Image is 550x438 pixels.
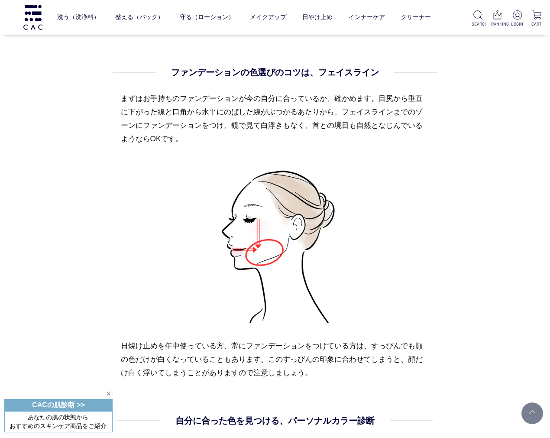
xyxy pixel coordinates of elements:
[349,6,385,28] a: インナーケア
[57,6,100,28] a: 洗う（洗浄料）
[121,92,430,159] p: まずはお手持ちのファンデーションが今の自分に合っているか、確かめます。目尻から垂直に下がった線と口角から水平にのばした線がぶつかるあたりから、フェイスラインまでのゾーンにファンデーションをつけ、...
[472,21,484,27] p: SEARCH
[115,6,164,28] a: 整える（パック）
[22,5,44,29] img: logo
[491,10,504,27] a: RANKING
[531,10,543,27] a: CART
[294,32,312,39] a: リップ
[180,6,234,28] a: 守る（ローション）
[121,339,430,380] p: 日焼け止めを年中使っている方、常にファンデーションをつけている方は、すっぴんでも顔の色だけが白くなっていることもあります。このすっぴんの印象に合わせてしまうと、顔だけ白く浮いてしまうことがありま...
[176,32,194,39] a: ベース
[236,32,279,39] a: フェイスカラー
[511,10,524,27] a: LOGIN
[302,6,333,28] a: 日やけ止め
[182,159,368,326] img: ファンデーションの色選びのコツは、フェイスライン
[472,10,484,27] a: SEARCH
[250,6,286,28] a: メイクアップ
[401,6,431,28] a: クリーナー
[491,21,504,27] p: RANKING
[511,21,524,27] p: LOGIN
[531,21,543,27] p: CART
[175,414,375,427] h4: 自分に合った色を見つける、パーソナルカラー診断
[209,32,221,39] a: アイ
[171,66,379,79] h4: ファンデーションの色選びのコツは、フェイスライン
